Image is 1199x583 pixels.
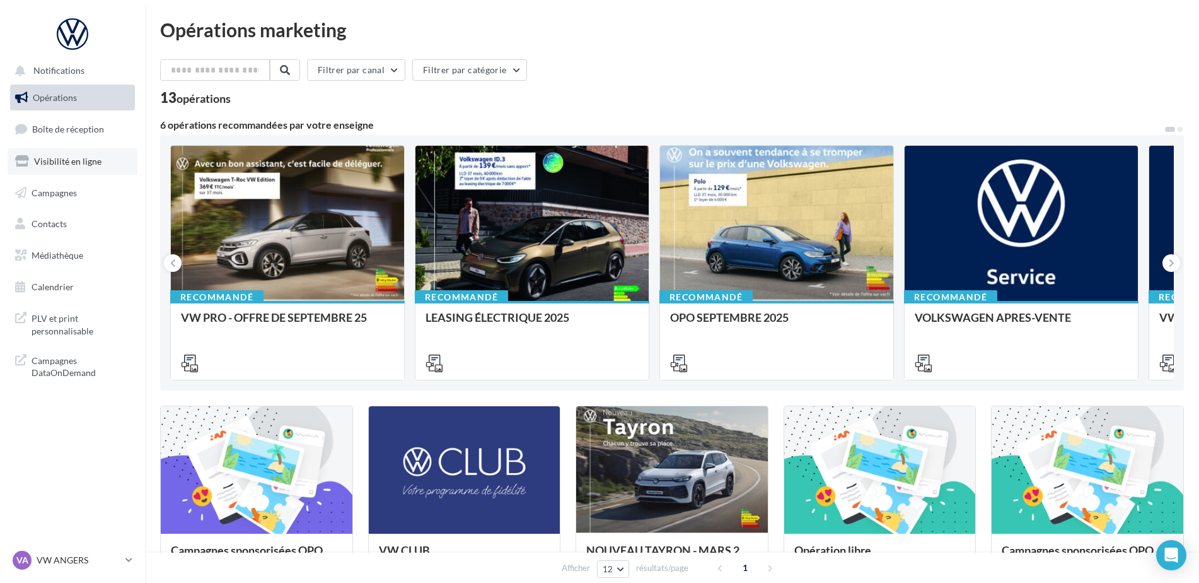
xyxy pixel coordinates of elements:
span: Calendrier [32,281,74,292]
div: 6 opérations recommandées par votre enseigne [160,120,1164,130]
div: OPO SEPTEMBRE 2025 [670,311,883,336]
div: Recommandé [170,290,264,304]
a: Visibilité en ligne [8,148,137,175]
div: Opération libre [794,544,966,569]
div: NOUVEAU TAYRON - MARS 2025 [586,544,758,569]
span: Afficher [562,562,590,574]
span: Contacts [32,218,67,229]
button: Filtrer par catégorie [412,59,527,81]
div: Recommandé [659,290,753,304]
span: 1 [735,558,755,578]
button: 12 [597,560,629,578]
span: Campagnes DataOnDemand [32,352,130,379]
a: Campagnes [8,180,137,206]
a: Médiathèque [8,242,137,269]
div: Campagnes sponsorisées OPO [1002,544,1173,569]
span: résultats/page [636,562,688,574]
a: Opérations [8,85,137,111]
a: Campagnes DataOnDemand [8,347,137,384]
span: PLV et print personnalisable [32,310,130,337]
div: Opérations marketing [160,20,1184,39]
span: VA [16,554,28,567]
div: VW PRO - OFFRE DE SEPTEMBRE 25 [181,311,394,336]
span: 12 [603,564,613,574]
button: Filtrer par canal [307,59,405,81]
div: VW CLUB [379,544,550,569]
div: 13 [160,91,231,105]
div: opérations [177,93,231,104]
div: LEASING ÉLECTRIQUE 2025 [426,311,639,336]
a: PLV et print personnalisable [8,305,137,342]
a: Contacts [8,211,137,237]
div: Campagnes sponsorisées OPO Septembre [171,544,342,569]
span: Médiathèque [32,250,83,261]
div: Open Intercom Messenger [1156,540,1186,570]
a: Boîte de réception [8,115,137,143]
a: Calendrier [8,274,137,300]
p: VW ANGERS [37,554,120,567]
span: Campagnes [32,187,77,197]
span: Notifications [33,66,84,76]
div: Recommandé [904,290,997,304]
span: Boîte de réception [32,124,104,134]
span: Visibilité en ligne [34,156,101,167]
a: VA VW ANGERS [10,548,135,572]
div: Recommandé [415,290,508,304]
span: Opérations [33,92,77,103]
div: VOLKSWAGEN APRES-VENTE [915,311,1128,336]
